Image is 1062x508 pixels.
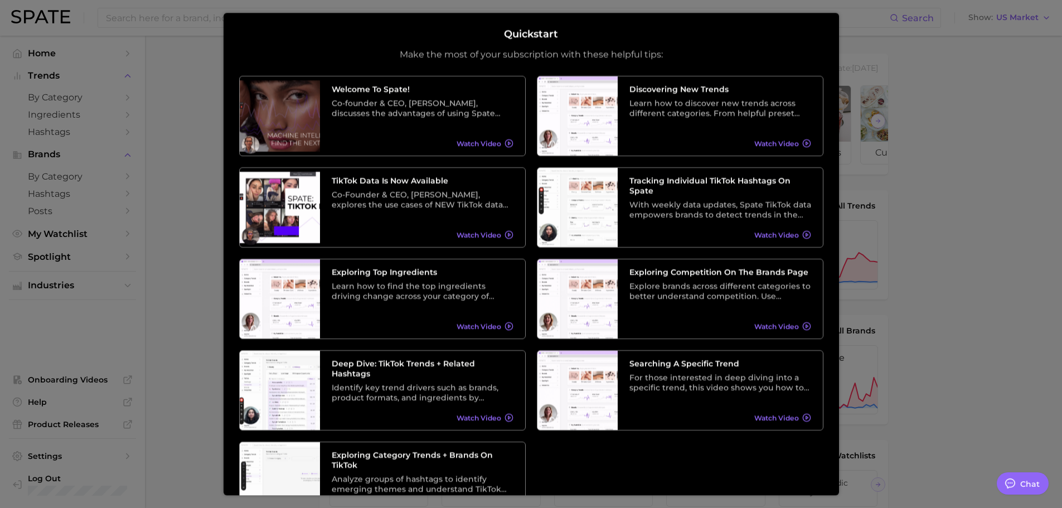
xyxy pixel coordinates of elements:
div: For those interested in deep diving into a specific trend, this video shows you how to search tre... [629,372,811,393]
a: Exploring Competition on the Brands PageExplore brands across different categories to better unde... [537,259,823,339]
a: Tracking Individual TikTok Hashtags on SpateWith weekly data updates, Spate TikTok data empowers ... [537,167,823,248]
div: Co-founder & CEO, [PERSON_NAME], discusses the advantages of using Spate data as well as its vari... [332,98,513,118]
div: Co-Founder & CEO, [PERSON_NAME], explores the use cases of NEW TikTok data and its relationship w... [332,190,513,210]
h3: Exploring Category Trends + Brands on TikTok [332,450,513,470]
h2: Quickstart [504,28,558,41]
h3: Welcome to Spate! [332,84,513,94]
div: Learn how to find the top ingredients driving change across your category of choice. From broad c... [332,281,513,301]
a: Deep Dive: TikTok Trends + Related HashtagsIdentify key trend drivers such as brands, product for... [239,350,526,430]
a: Discovering New TrendsLearn how to discover new trends across different categories. From helpful ... [537,76,823,156]
h3: Searching A Specific Trend [629,359,811,369]
a: TikTok data is now availableCo-Founder & CEO, [PERSON_NAME], explores the use cases of NEW TikTok... [239,167,526,248]
p: Make the most of your subscription with these helpful tips: [400,49,663,60]
span: Watch Video [457,322,501,331]
span: Watch Video [754,139,799,148]
div: Learn how to discover new trends across different categories. From helpful preset filters to diff... [629,98,811,118]
h3: Tracking Individual TikTok Hashtags on Spate [629,176,811,196]
span: Watch Video [754,231,799,239]
span: Watch Video [457,414,501,422]
div: Identify key trend drivers such as brands, product formats, and ingredients by leveraging a categ... [332,383,513,403]
div: Explore brands across different categories to better understand competition. Use different preset... [629,281,811,301]
span: Watch Video [754,414,799,422]
div: Analyze groups of hashtags to identify emerging themes and understand TikTok trends at a higher l... [332,474,513,494]
a: Exploring Top IngredientsLearn how to find the top ingredients driving change across your categor... [239,259,526,339]
a: Welcome to Spate!Co-founder & CEO, [PERSON_NAME], discusses the advantages of using Spate data as... [239,76,526,156]
h3: Exploring Competition on the Brands Page [629,267,811,277]
h3: Discovering New Trends [629,84,811,94]
span: Watch Video [754,322,799,331]
span: Watch Video [457,231,501,239]
h3: TikTok data is now available [332,176,513,186]
div: With weekly data updates, Spate TikTok data empowers brands to detect trends in the earliest stag... [629,200,811,220]
a: Searching A Specific TrendFor those interested in deep diving into a specific trend, this video s... [537,350,823,430]
h3: Deep Dive: TikTok Trends + Related Hashtags [332,359,513,379]
h3: Exploring Top Ingredients [332,267,513,277]
span: Watch Video [457,139,501,148]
